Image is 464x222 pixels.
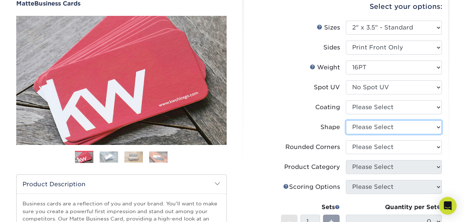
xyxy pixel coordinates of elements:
[323,43,340,52] div: Sides
[17,175,226,194] h2: Product Description
[315,103,340,112] div: Coating
[285,143,340,152] div: Rounded Corners
[100,151,118,163] img: Business Cards 02
[75,148,93,167] img: Business Cards 01
[283,183,340,191] div: Scoring Options
[317,23,340,32] div: Sizes
[439,197,457,215] div: Open Intercom Messenger
[124,151,143,163] img: Business Cards 03
[310,63,340,72] div: Weight
[346,203,442,212] div: Quantity per Set
[149,151,168,163] img: Business Cards 04
[281,203,340,212] div: Sets
[284,163,340,171] div: Product Category
[314,83,340,92] div: Spot UV
[320,123,340,132] div: Shape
